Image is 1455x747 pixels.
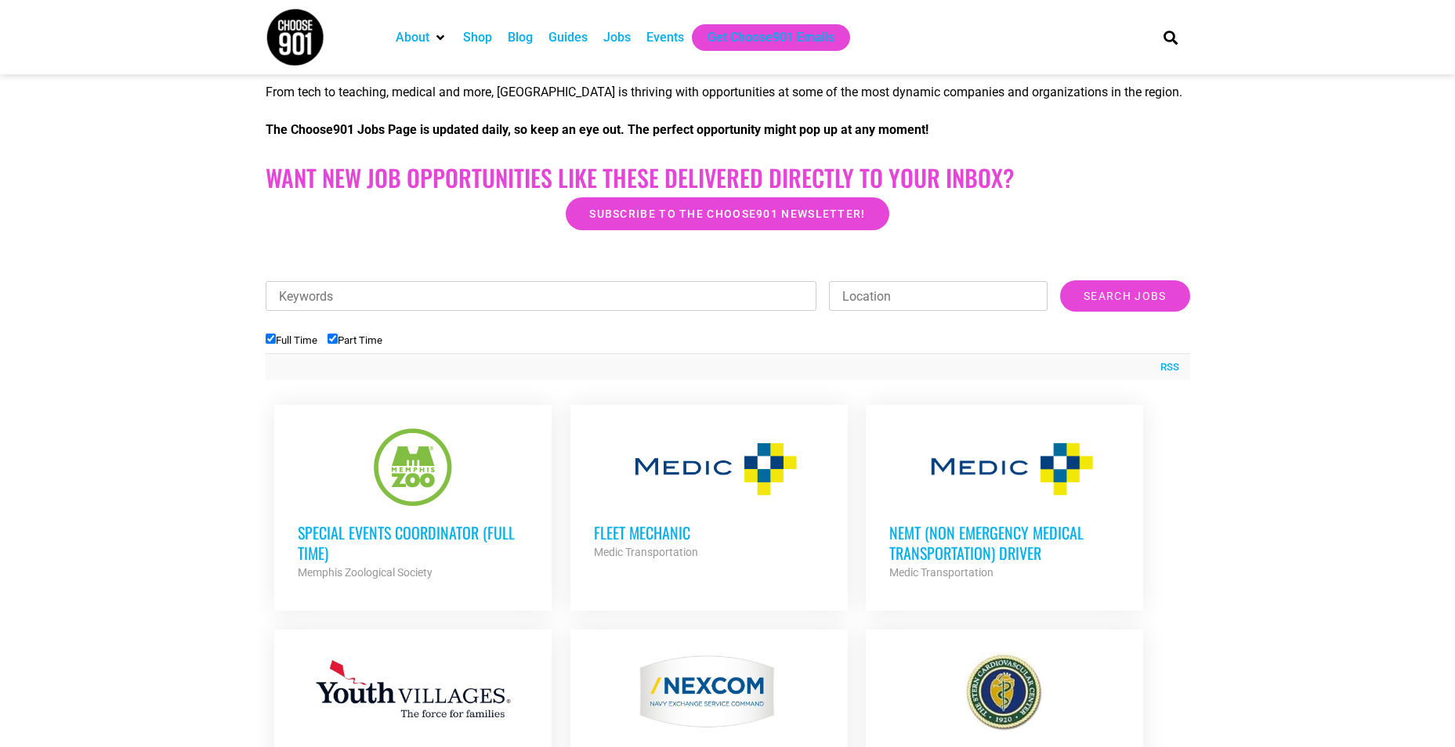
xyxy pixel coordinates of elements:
div: Search [1157,24,1183,50]
a: Subscribe to the Choose901 newsletter! [566,197,889,230]
p: From tech to teaching, medical and more, [GEOGRAPHIC_DATA] is thriving with opportunities at some... [266,83,1190,102]
span: Subscribe to the Choose901 newsletter! [589,208,865,219]
a: Jobs [603,28,631,47]
label: Full Time [266,334,317,346]
a: Fleet Mechanic Medic Transportation [570,405,848,585]
a: Events [646,28,684,47]
a: Guides [548,28,588,47]
h3: NEMT (Non Emergency Medical Transportation) Driver [889,522,1120,563]
a: Special Events Coordinator (Full Time) Memphis Zoological Society [274,405,552,605]
a: NEMT (Non Emergency Medical Transportation) Driver Medic Transportation [866,405,1143,605]
input: Location [829,281,1048,311]
h2: Want New Job Opportunities like these Delivered Directly to your Inbox? [266,164,1190,192]
strong: Memphis Zoological Society [298,566,433,579]
h3: Special Events Coordinator (Full Time) [298,522,528,563]
input: Keywords [266,281,817,311]
a: Shop [463,28,492,47]
input: Part Time [328,334,338,344]
input: Search Jobs [1060,280,1189,312]
a: Get Choose901 Emails [708,28,834,47]
label: Part Time [328,334,382,346]
strong: The Choose901 Jobs Page is updated daily, so keep an eye out. The perfect opportunity might pop u... [266,122,928,137]
input: Full Time [266,334,276,344]
a: About [396,28,429,47]
a: RSS [1153,359,1179,375]
strong: Medic Transportation [889,566,994,579]
h3: Fleet Mechanic [594,522,824,543]
a: Blog [508,28,533,47]
div: About [388,24,455,51]
nav: Main nav [388,24,1137,51]
strong: Medic Transportation [594,546,698,558]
